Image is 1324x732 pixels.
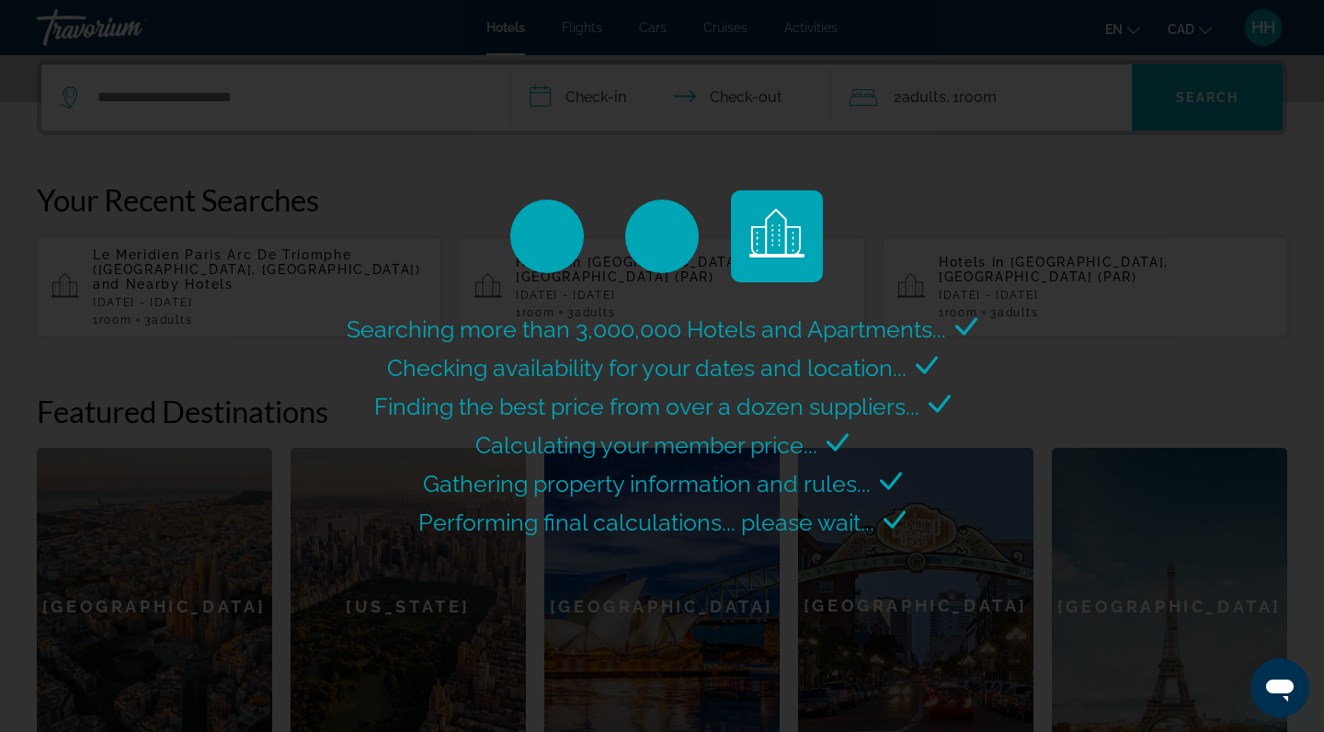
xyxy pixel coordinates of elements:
iframe: Button to launch messaging window [1250,658,1309,717]
span: Searching more than 3,000,000 Hotels and Apartments... [347,315,946,343]
span: Finding the best price from over a dozen suppliers... [374,393,919,420]
span: Checking availability for your dates and location... [387,354,907,382]
span: Performing final calculations... please wait... [418,509,874,536]
span: Gathering property information and rules... [423,470,871,498]
span: Calculating your member price... [475,431,817,459]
